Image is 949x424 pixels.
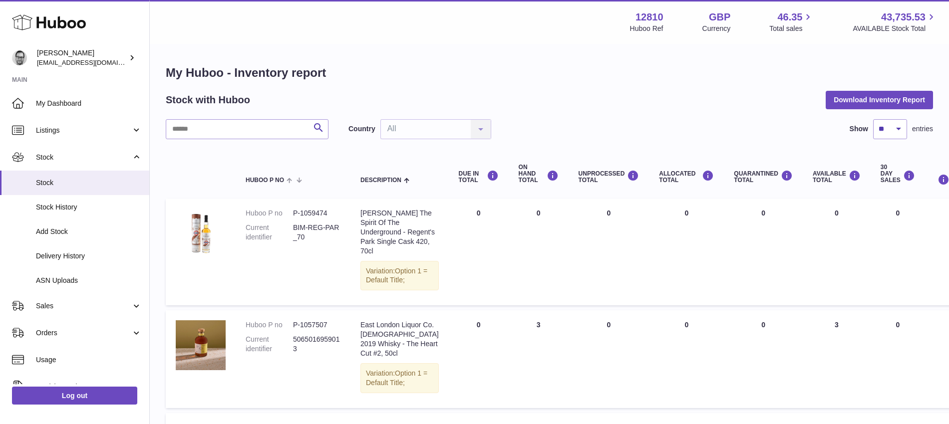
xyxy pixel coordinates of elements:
span: Invoicing and Payments [36,382,131,392]
a: Log out [12,387,137,405]
span: 43,735.53 [881,10,926,24]
a: 46.35 Total sales [769,10,814,33]
dd: P-1057507 [293,320,340,330]
span: Usage [36,355,142,365]
div: [PERSON_NAME] The Spirit Of The Underground - Regent's Park Single Cask 420, 70cl [360,209,439,255]
td: 0 [649,199,724,305]
td: 0 [449,199,509,305]
div: Variation: [360,261,439,291]
span: Stock [36,178,142,188]
span: Add Stock [36,227,142,236]
img: product image [176,320,226,370]
span: Option 1 = Default Title; [366,369,427,387]
td: 0 [449,310,509,408]
dd: BIM-REG-PAR_70 [293,223,340,242]
td: 0 [509,199,569,305]
dd: P-1059474 [293,209,340,218]
span: [EMAIL_ADDRESS][DOMAIN_NAME] [37,58,147,66]
span: 0 [761,209,765,217]
td: 0 [803,199,871,305]
dt: Current identifier [246,223,293,242]
td: 3 [509,310,569,408]
dt: Huboo P no [246,320,293,330]
div: Currency [702,24,731,33]
div: Variation: [360,363,439,393]
span: entries [912,124,933,134]
span: 0 [761,321,765,329]
dt: Current identifier [246,335,293,354]
h1: My Huboo - Inventory report [166,65,933,81]
dd: 5065016959013 [293,335,340,354]
td: 3 [803,310,871,408]
span: Description [360,177,401,184]
span: 46.35 [777,10,802,24]
span: Stock [36,153,131,162]
label: Show [850,124,868,134]
td: 0 [871,310,925,408]
td: 0 [649,310,724,408]
span: Orders [36,328,131,338]
img: product image [176,209,226,258]
div: [PERSON_NAME] [37,48,127,67]
div: QUARANTINED Total [734,170,793,184]
label: Country [348,124,375,134]
div: UNPROCESSED Total [579,170,639,184]
strong: 12810 [635,10,663,24]
span: Listings [36,126,131,135]
button: Download Inventory Report [826,91,933,109]
span: ASN Uploads [36,276,142,285]
dt: Huboo P no [246,209,293,218]
h2: Stock with Huboo [166,93,250,107]
span: Stock History [36,203,142,212]
img: internalAdmin-12810@internal.huboo.com [12,50,27,65]
span: Delivery History [36,251,142,261]
div: ALLOCATED Total [659,170,714,184]
a: 43,735.53 AVAILABLE Stock Total [853,10,937,33]
div: 30 DAY SALES [881,164,915,184]
td: 0 [569,310,649,408]
div: AVAILABLE Total [813,170,861,184]
span: Huboo P no [246,177,284,184]
strong: GBP [709,10,730,24]
td: 0 [569,199,649,305]
span: Option 1 = Default Title; [366,267,427,284]
div: ON HAND Total [519,164,559,184]
span: AVAILABLE Stock Total [853,24,937,33]
div: Huboo Ref [630,24,663,33]
span: Total sales [769,24,814,33]
td: 0 [871,199,925,305]
span: My Dashboard [36,99,142,108]
div: East London Liquor Co. [DEMOGRAPHIC_DATA] 2019 Whisky - The Heart Cut #2, 50cl [360,320,439,358]
span: Sales [36,301,131,311]
div: DUE IN TOTAL [459,170,499,184]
